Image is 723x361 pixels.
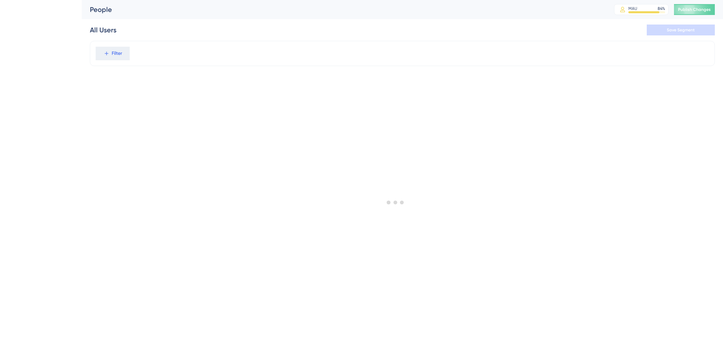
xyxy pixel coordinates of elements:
div: MAU [628,6,637,11]
span: Save Segment [667,27,695,33]
button: Publish Changes [674,4,715,15]
div: 84 % [658,6,665,11]
button: Save Segment [647,25,715,35]
div: People [90,5,597,14]
div: All Users [90,25,116,35]
span: Publish Changes [678,7,711,12]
